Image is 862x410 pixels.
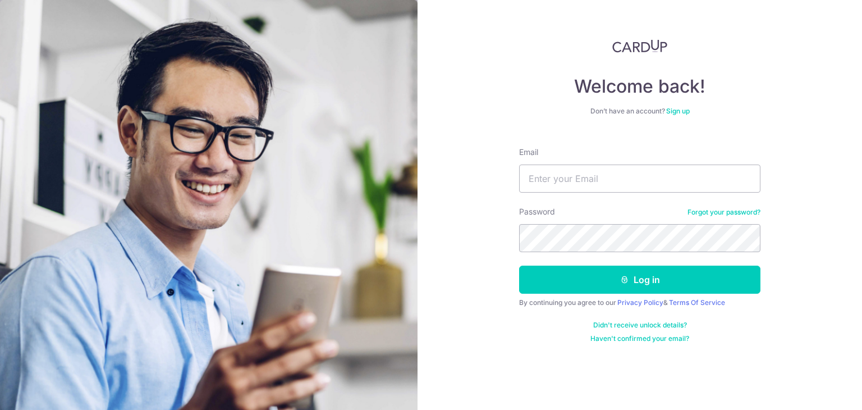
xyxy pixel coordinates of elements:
[519,147,538,158] label: Email
[519,165,760,193] input: Enter your Email
[519,298,760,307] div: By continuing you agree to our &
[593,321,687,330] a: Didn't receive unlock details?
[612,39,667,53] img: CardUp Logo
[687,208,760,217] a: Forgot your password?
[519,206,555,217] label: Password
[519,266,760,294] button: Log in
[669,298,725,307] a: Terms Of Service
[617,298,663,307] a: Privacy Policy
[666,107,690,115] a: Sign up
[519,75,760,98] h4: Welcome back!
[590,334,689,343] a: Haven't confirmed your email?
[519,107,760,116] div: Don’t have an account?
